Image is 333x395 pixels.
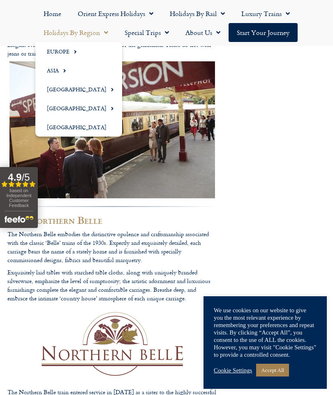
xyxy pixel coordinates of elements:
[7,206,217,226] h2: The Northern Belle
[229,23,298,42] a: Start your Journey
[7,230,217,264] p: The Northern Belle embodies the distinctive opulence and craftsmanship associated with the classi...
[7,268,217,302] p: Exquisitely laid tables with starched table cloths, along with uniquely branded silverware, empha...
[69,4,162,23] a: Orient Express Holidays
[31,306,193,382] img: northern-belle-logo
[177,23,229,42] a: About Us
[35,99,122,118] a: [GEOGRAPHIC_DATA]
[4,4,329,42] nav: Menu
[35,4,69,23] a: Home
[35,61,122,80] a: Asia
[162,4,233,23] a: Holidays by Rail
[35,118,122,137] a: [GEOGRAPHIC_DATA]
[35,23,116,42] a: Holidays by Region
[9,61,215,198] img: northern-belle-orient-express
[233,4,298,23] a: Luxury Trains
[35,80,122,99] a: [GEOGRAPHIC_DATA]
[256,364,289,376] a: Accept All
[35,42,122,61] a: Europe
[116,23,177,42] a: Special Trips
[7,40,217,58] p: Elegant evening attire is appropriate; black tie for the gentlemen. Please do not wear jeans or t...
[214,367,252,374] a: Cookie Settings
[214,307,317,358] div: We use cookies on our website to give you the most relevant experience by remembering your prefer...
